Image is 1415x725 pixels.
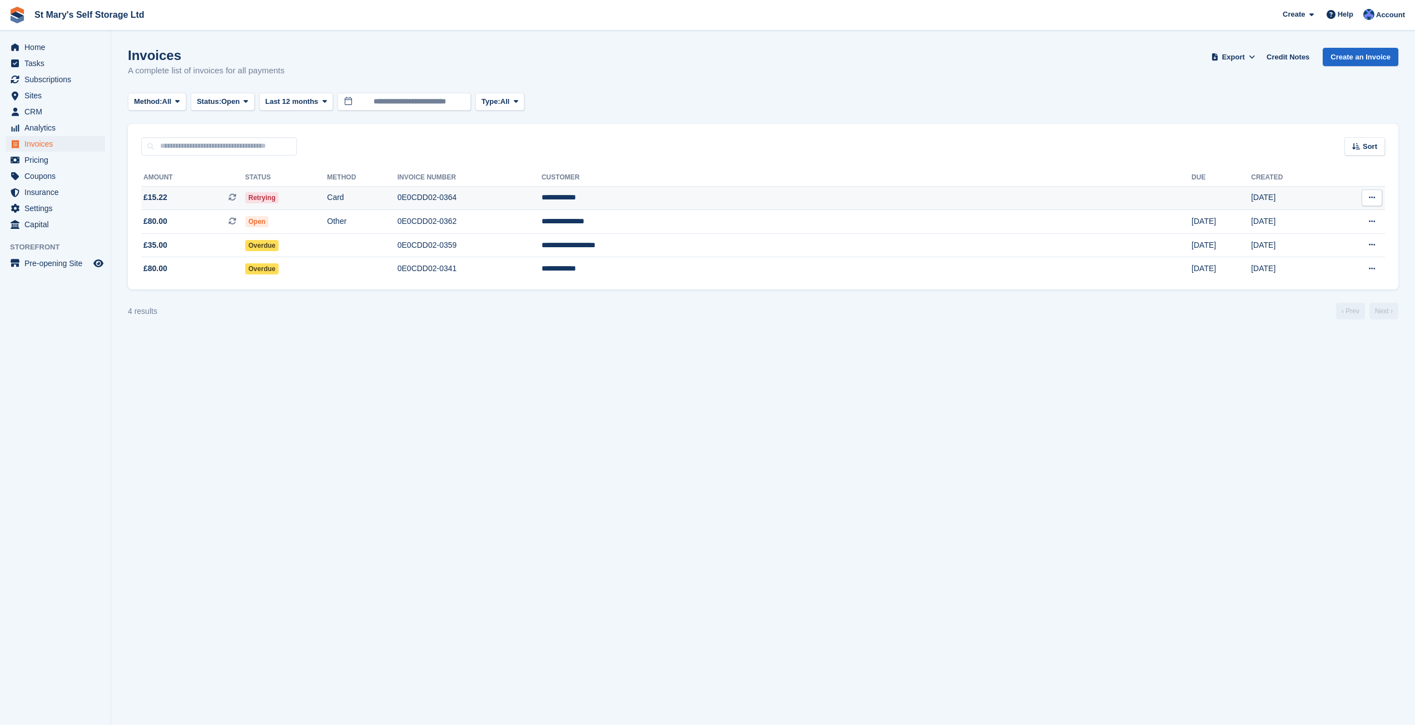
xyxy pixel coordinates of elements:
td: Card [327,186,397,210]
a: menu [6,217,105,232]
span: Capital [24,217,91,232]
img: Matthew Keenan [1363,9,1374,20]
a: menu [6,168,105,184]
td: [DATE] [1191,257,1251,281]
button: Status: Open [191,93,255,111]
button: Method: All [128,93,186,111]
td: 0E0CDD02-0341 [398,257,542,281]
span: Open [221,96,240,107]
td: 0E0CDD02-0362 [398,210,542,234]
td: [DATE] [1251,186,1328,210]
a: menu [6,136,105,152]
span: All [162,96,172,107]
th: Amount [141,169,245,187]
span: Analytics [24,120,91,136]
img: stora-icon-8386f47178a22dfd0bd8f6a31ec36ba5ce8667c1dd55bd0f319d3a0aa187defe.svg [9,7,26,23]
a: Credit Notes [1262,48,1314,66]
a: Preview store [92,257,105,270]
a: menu [6,201,105,216]
a: menu [6,88,105,103]
span: Pricing [24,152,91,168]
button: Export [1209,48,1258,66]
span: £80.00 [143,216,167,227]
th: Customer [542,169,1191,187]
nav: Page [1334,303,1401,319]
span: Export [1222,52,1245,63]
span: Coupons [24,168,91,184]
span: £15.22 [143,192,167,203]
td: [DATE] [1251,210,1328,234]
span: Open [245,216,269,227]
span: Settings [24,201,91,216]
a: menu [6,184,105,200]
a: Next [1369,303,1398,319]
span: Overdue [245,263,279,274]
th: Due [1191,169,1251,187]
a: menu [6,104,105,119]
button: Type: All [475,93,524,111]
th: Invoice Number [398,169,542,187]
span: Create [1283,9,1305,20]
span: Subscriptions [24,72,91,87]
span: Tasks [24,56,91,71]
div: 4 results [128,306,157,317]
a: menu [6,72,105,87]
span: Type: [481,96,500,107]
span: Home [24,39,91,55]
button: Last 12 months [259,93,333,111]
span: Help [1338,9,1353,20]
span: Account [1376,9,1405,21]
span: Invoices [24,136,91,152]
td: [DATE] [1191,210,1251,234]
a: Create an Invoice [1323,48,1398,66]
a: Previous [1336,303,1365,319]
a: menu [6,39,105,55]
a: St Mary's Self Storage Ltd [30,6,149,24]
h1: Invoices [128,48,285,63]
span: Sort [1363,141,1377,152]
td: [DATE] [1251,257,1328,281]
span: Insurance [24,184,91,200]
th: Method [327,169,397,187]
td: [DATE] [1191,233,1251,257]
span: Pre-opening Site [24,256,91,271]
span: Overdue [245,240,279,251]
td: Other [327,210,397,234]
span: Retrying [245,192,279,203]
span: Last 12 months [265,96,318,107]
th: Created [1251,169,1328,187]
span: Method: [134,96,162,107]
td: 0E0CDD02-0364 [398,186,542,210]
span: All [500,96,510,107]
a: menu [6,56,105,71]
a: menu [6,256,105,271]
span: Status: [197,96,221,107]
td: 0E0CDD02-0359 [398,233,542,257]
span: £80.00 [143,263,167,274]
span: £35.00 [143,239,167,251]
p: A complete list of invoices for all payments [128,64,285,77]
a: menu [6,120,105,136]
th: Status [245,169,327,187]
a: menu [6,152,105,168]
span: Sites [24,88,91,103]
span: CRM [24,104,91,119]
span: Storefront [10,242,111,253]
td: [DATE] [1251,233,1328,257]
